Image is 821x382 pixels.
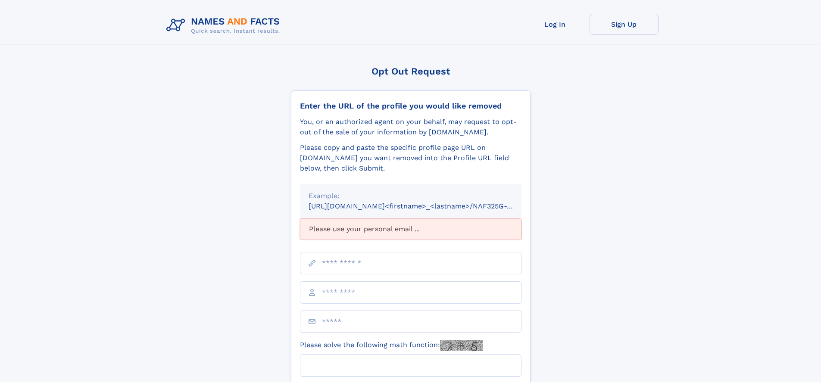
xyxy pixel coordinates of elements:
div: Please copy and paste the specific profile page URL on [DOMAIN_NAME] you want removed into the Pr... [300,143,521,174]
a: Log In [521,14,590,35]
a: Sign Up [590,14,659,35]
div: Enter the URL of the profile you would like removed [300,101,521,111]
div: You, or an authorized agent on your behalf, may request to opt-out of the sale of your informatio... [300,117,521,137]
div: Opt Out Request [291,66,531,77]
label: Please solve the following math function: [300,340,483,351]
div: Example: [309,191,513,201]
small: [URL][DOMAIN_NAME]<firstname>_<lastname>/NAF325G-xxxxxxxx [309,202,538,210]
img: Logo Names and Facts [163,14,287,37]
div: Please use your personal email ... [300,218,521,240]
